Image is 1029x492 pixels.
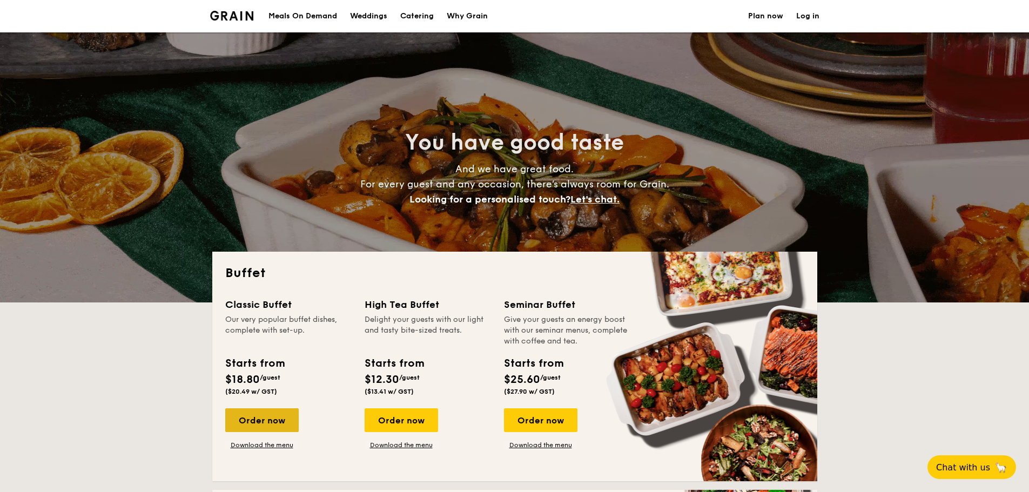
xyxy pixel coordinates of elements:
div: Starts from [225,355,284,372]
a: Logotype [210,11,254,21]
span: You have good taste [405,130,624,156]
img: Grain [210,11,254,21]
a: Download the menu [365,441,438,449]
span: $18.80 [225,373,260,386]
div: Starts from [365,355,423,372]
span: Let's chat. [570,193,620,205]
div: Order now [504,408,577,432]
a: Download the menu [504,441,577,449]
span: /guest [540,374,561,381]
span: $25.60 [504,373,540,386]
div: Give your guests an energy boost with our seminar menus, complete with coffee and tea. [504,314,630,347]
span: /guest [399,374,420,381]
a: Download the menu [225,441,299,449]
div: Order now [225,408,299,432]
span: /guest [260,374,280,381]
div: Delight your guests with our light and tasty bite-sized treats. [365,314,491,347]
div: Seminar Buffet [504,297,630,312]
span: $12.30 [365,373,399,386]
div: Starts from [504,355,563,372]
span: ($20.49 w/ GST) [225,388,277,395]
span: 🦙 [994,461,1007,474]
h2: Buffet [225,265,804,282]
span: Chat with us [936,462,990,473]
div: Our very popular buffet dishes, complete with set-up. [225,314,352,347]
button: Chat with us🦙 [927,455,1016,479]
div: Classic Buffet [225,297,352,312]
span: ($27.90 w/ GST) [504,388,555,395]
span: And we have great food. For every guest and any occasion, there’s always room for Grain. [360,163,669,205]
span: Looking for a personalised touch? [409,193,570,205]
div: High Tea Buffet [365,297,491,312]
span: ($13.41 w/ GST) [365,388,414,395]
div: Order now [365,408,438,432]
